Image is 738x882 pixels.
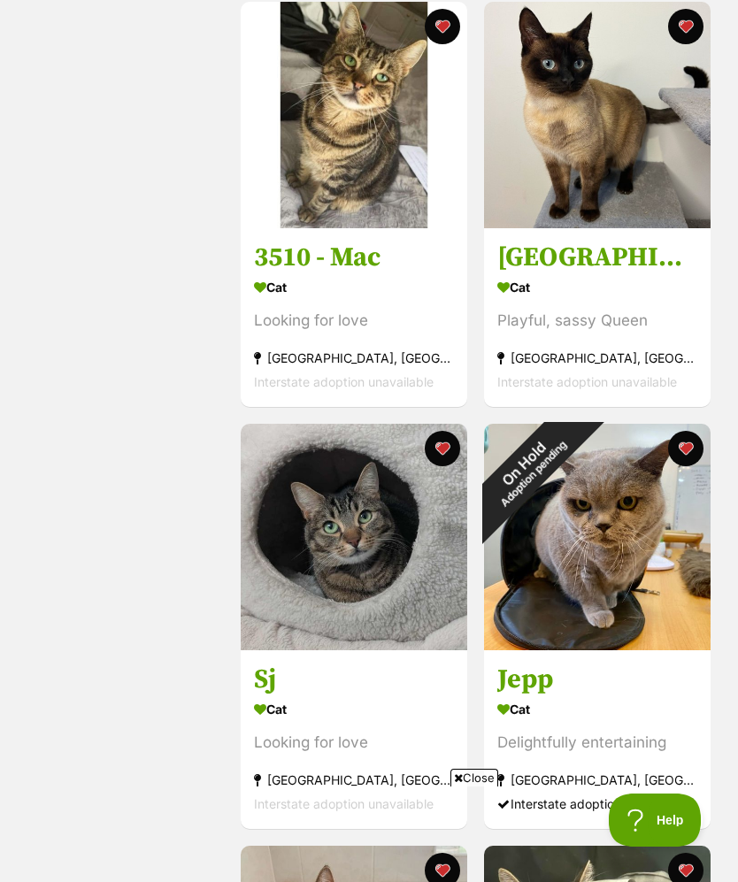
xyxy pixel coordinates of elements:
button: favourite [425,9,460,44]
div: Cat [254,696,454,722]
div: Interstate adoption [497,792,697,816]
a: Sj Cat Looking for love [GEOGRAPHIC_DATA], [GEOGRAPHIC_DATA] Interstate adoption unavailable favo... [241,649,467,829]
iframe: Advertisement [47,794,691,873]
div: [GEOGRAPHIC_DATA], [GEOGRAPHIC_DATA] [254,346,454,370]
img: Sj [241,424,467,650]
img: Egypt [484,2,711,228]
span: Adoption pending [498,439,569,510]
iframe: Help Scout Beacon - Open [609,794,703,847]
button: favourite [667,431,703,466]
h3: [GEOGRAPHIC_DATA] [497,241,697,274]
a: On HoldAdoption pending [484,636,711,654]
span: Interstate adoption unavailable [497,374,677,389]
img: 3510 - Mac [241,2,467,228]
div: Delightfully entertaining [497,731,697,755]
div: Cat [497,274,697,300]
img: Jepp [484,424,711,650]
h3: Sj [254,663,454,696]
h3: 3510 - Mac [254,241,454,274]
div: Looking for love [254,309,454,333]
div: Playful, sassy Queen [497,309,697,333]
a: Jepp Cat Delightfully entertaining [GEOGRAPHIC_DATA], [GEOGRAPHIC_DATA] Interstate adoption favou... [484,649,711,829]
span: Interstate adoption unavailable [254,374,434,389]
a: 3510 - Mac Cat Looking for love [GEOGRAPHIC_DATA], [GEOGRAPHIC_DATA] Interstate adoption unavaila... [241,227,467,407]
div: [GEOGRAPHIC_DATA], [GEOGRAPHIC_DATA] [254,768,454,792]
div: [GEOGRAPHIC_DATA], [GEOGRAPHIC_DATA] [497,768,697,792]
a: [GEOGRAPHIC_DATA] Cat Playful, sassy Queen [GEOGRAPHIC_DATA], [GEOGRAPHIC_DATA] Interstate adopti... [484,227,711,407]
div: Cat [254,274,454,300]
div: Looking for love [254,731,454,755]
h3: Jepp [497,663,697,696]
div: Cat [497,696,697,722]
span: Close [450,769,498,786]
button: favourite [425,431,460,466]
div: On Hold [450,391,605,546]
div: [GEOGRAPHIC_DATA], [GEOGRAPHIC_DATA] [497,346,697,370]
button: favourite [667,9,703,44]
